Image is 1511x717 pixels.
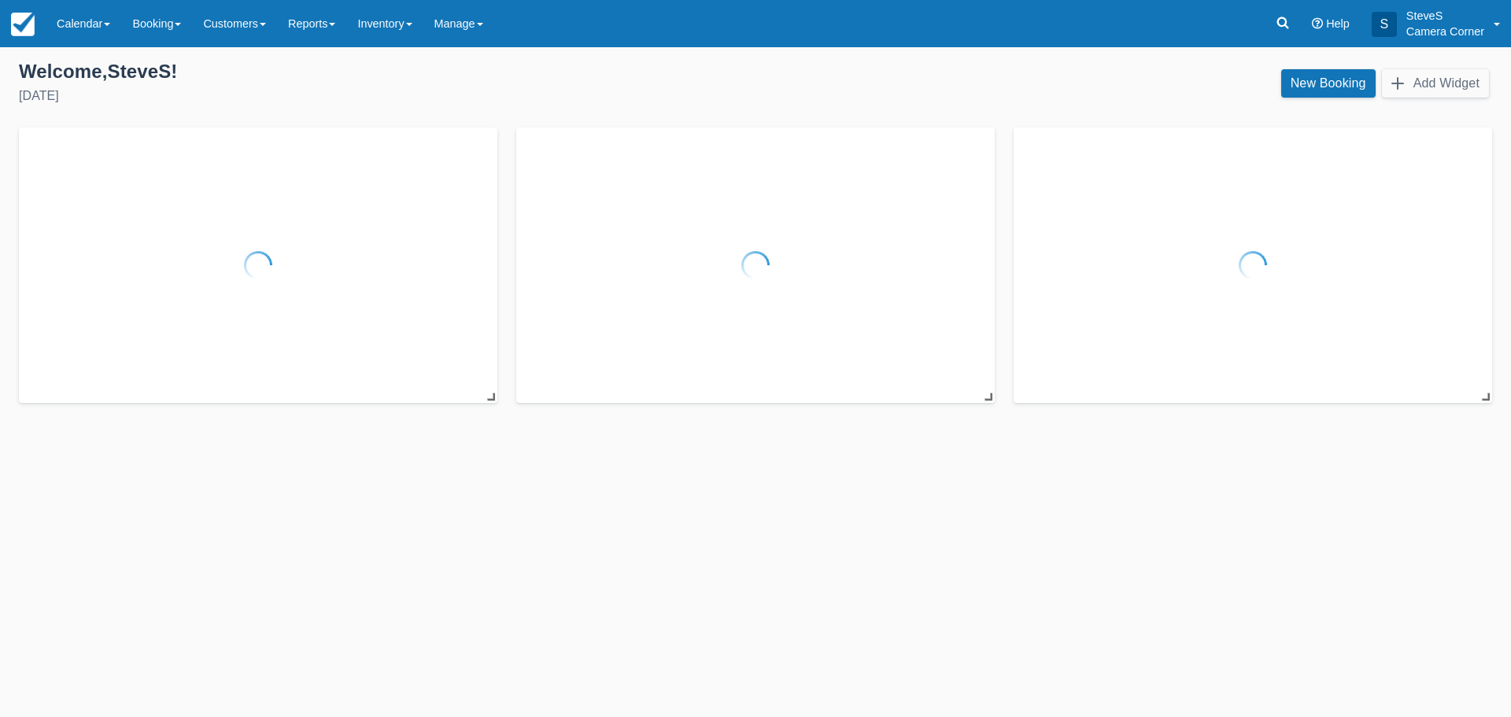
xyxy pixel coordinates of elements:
div: Welcome , SteveS ! [19,60,743,83]
span: Help [1326,17,1350,30]
div: S [1372,12,1397,37]
p: Camera Corner [1406,24,1484,39]
button: Add Widget [1382,69,1489,98]
img: checkfront-main-nav-mini-logo.png [11,13,35,36]
p: SteveS [1406,8,1484,24]
div: [DATE] [19,87,743,105]
a: New Booking [1281,69,1376,98]
i: Help [1312,18,1323,29]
